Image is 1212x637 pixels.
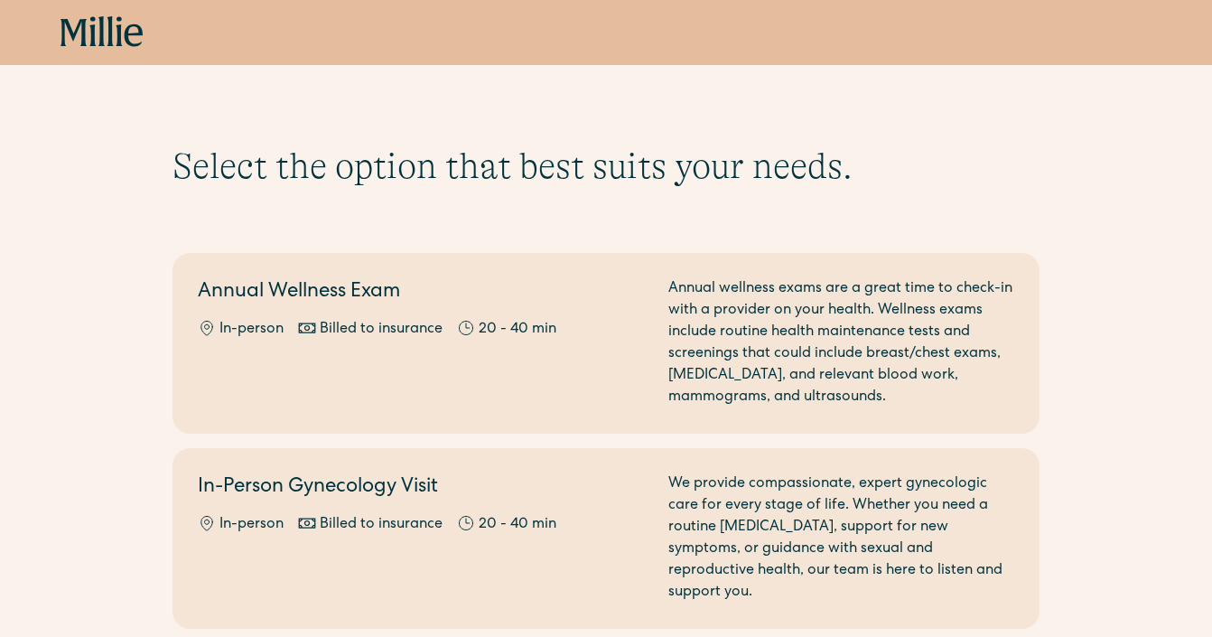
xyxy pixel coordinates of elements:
[320,319,443,341] div: Billed to insurance
[172,145,1040,188] h1: Select the option that best suits your needs.
[668,278,1014,408] div: Annual wellness exams are a great time to check-in with a provider on your health. Wellness exams...
[172,448,1040,629] a: In-Person Gynecology VisitIn-personBilled to insurance20 - 40 minWe provide compassionate, expert...
[198,278,647,308] h2: Annual Wellness Exam
[219,319,284,341] div: In-person
[668,473,1014,604] div: We provide compassionate, expert gynecologic care for every stage of life. Whether you need a rou...
[479,514,556,536] div: 20 - 40 min
[320,514,443,536] div: Billed to insurance
[172,253,1040,434] a: Annual Wellness ExamIn-personBilled to insurance20 - 40 minAnnual wellness exams are a great time...
[479,319,556,341] div: 20 - 40 min
[219,514,284,536] div: In-person
[198,473,647,503] h2: In-Person Gynecology Visit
